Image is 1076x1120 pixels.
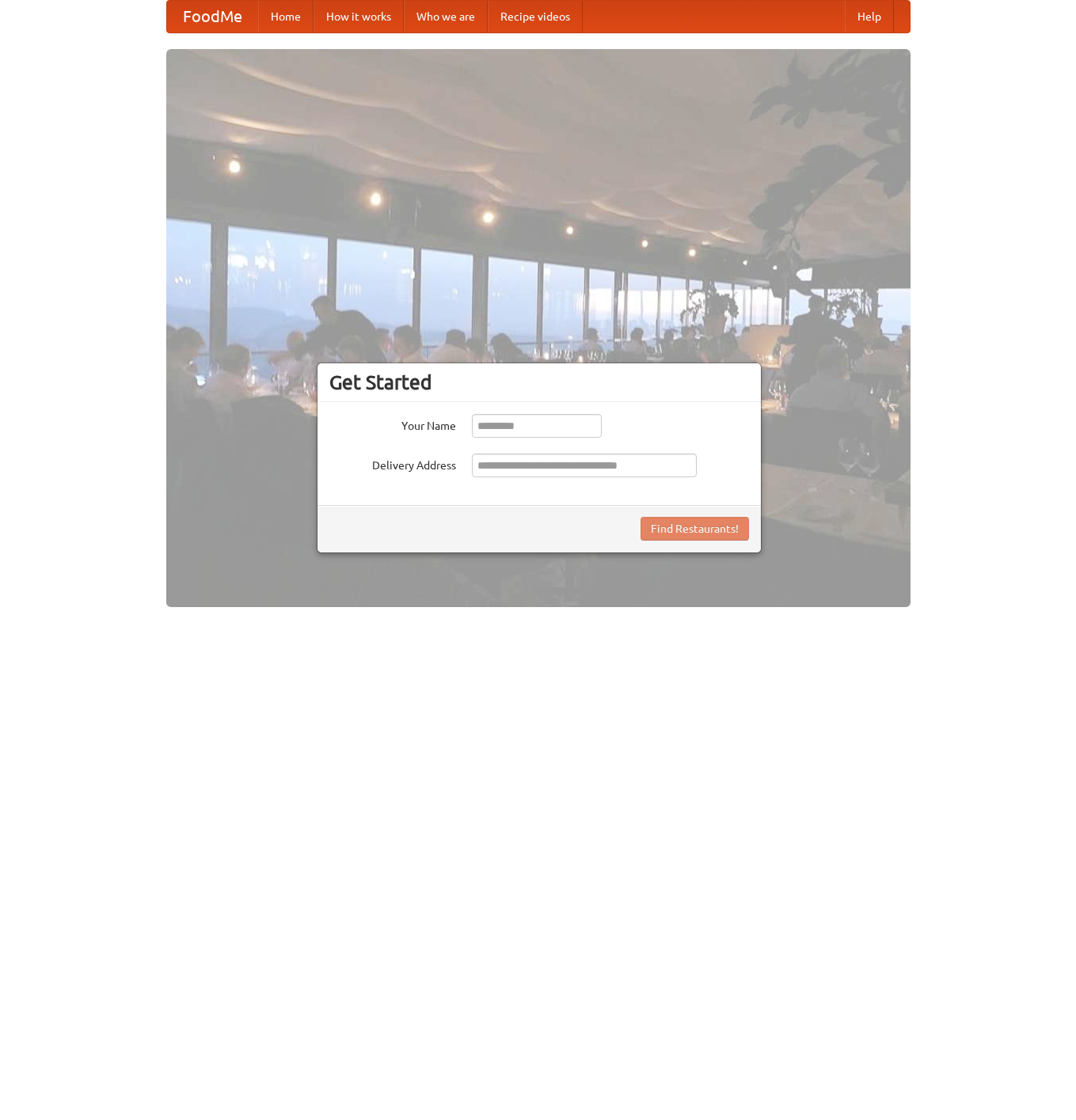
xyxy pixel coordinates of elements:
[488,1,583,32] a: Recipe videos
[329,370,749,394] h3: Get Started
[329,454,456,473] label: Delivery Address
[258,1,314,32] a: Home
[641,517,749,541] button: Find Restaurants!
[167,1,258,32] a: FoodMe
[845,1,894,32] a: Help
[404,1,488,32] a: Who we are
[314,1,404,32] a: How it works
[329,414,456,434] label: Your Name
